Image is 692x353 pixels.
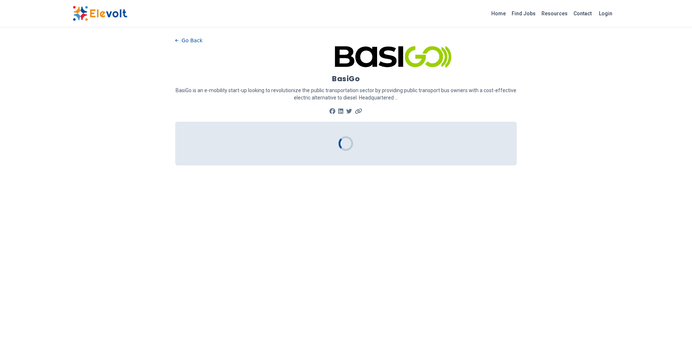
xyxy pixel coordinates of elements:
a: Home [488,8,509,19]
a: Login [595,6,617,21]
a: Find Jobs [509,8,539,19]
a: Resources [539,8,571,19]
h1: BasiGo [332,74,360,84]
iframe: Advertisement [73,35,164,254]
div: Loading... [339,136,353,151]
iframe: Advertisement [528,35,620,254]
p: BasiGo is an e-mobility start-up looking to revolutionize the public transportation sector by pro... [175,87,517,101]
a: Contact [571,8,595,19]
img: Elevolt [73,6,127,21]
img: BasiGo [335,46,451,68]
button: Go Back [175,35,203,46]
